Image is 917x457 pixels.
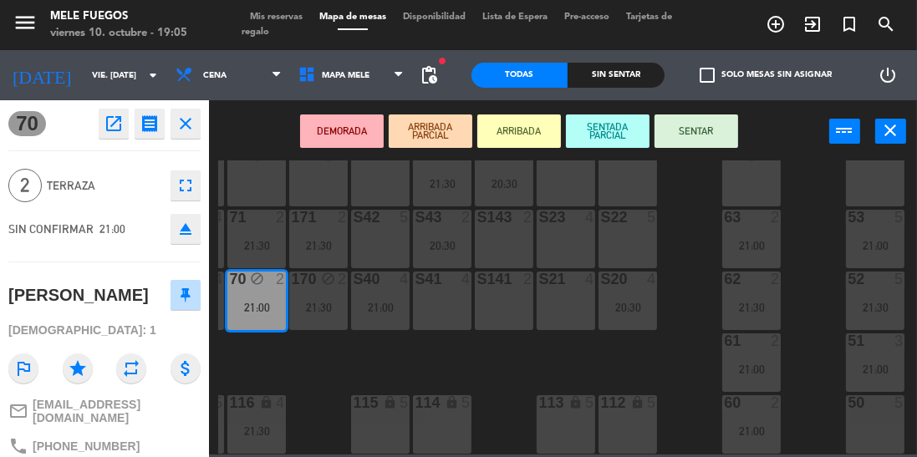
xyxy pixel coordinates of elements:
[413,178,471,190] div: 21:30
[250,272,264,286] i: block
[338,148,348,163] div: 2
[476,272,477,287] div: S141
[461,395,471,410] div: 5
[839,14,859,34] i: turned_in_not
[894,272,904,287] div: 5
[848,210,848,225] div: 53
[8,353,38,383] i: outlined_flag
[630,395,644,409] i: lock
[471,63,568,88] div: Todas
[291,272,292,287] div: 170
[538,395,539,410] div: 113
[538,272,539,287] div: S21
[538,210,539,225] div: S23
[894,148,904,163] div: 5
[351,302,410,313] div: 21:00
[140,114,160,134] i: receipt
[8,398,201,424] a: mail_outline[EMAIL_ADDRESS][DOMAIN_NAME]
[523,210,533,225] div: 2
[289,302,348,313] div: 21:30
[276,148,286,163] div: 4
[400,395,410,410] div: 5
[291,148,292,163] div: 172
[461,272,471,287] div: 4
[722,302,781,313] div: 21:30
[766,14,786,34] i: add_circle_outline
[338,210,348,225] div: 2
[875,119,906,144] button: close
[104,114,124,134] i: open_in_new
[395,13,474,22] span: Disponibilidad
[13,10,38,35] i: menu
[47,176,162,195] span: TERRAZA
[566,114,650,148] button: SENTADA PARCIAL
[475,178,533,190] div: 20:30
[227,240,286,251] div: 21:30
[568,63,665,88] div: Sin sentar
[171,214,201,244] button: eject
[700,68,715,83] span: check_box_outline_blank
[227,302,286,313] div: 21:00
[135,109,165,139] button: receipt
[33,398,201,424] span: [EMAIL_ADDRESS][DOMAIN_NAME]
[476,148,477,163] div: S145
[171,170,201,201] button: fullscreen
[338,272,348,287] div: 2
[477,114,561,148] button: ARRIBADA
[848,148,848,163] div: 54
[600,210,601,225] div: S22
[894,333,904,348] div: 3
[171,109,201,139] button: close
[203,71,227,80] span: Cena
[771,148,781,163] div: 2
[876,14,896,34] i: search
[415,272,415,287] div: S41
[8,401,28,421] i: mail_outline
[722,363,781,375] div: 21:00
[415,148,415,163] div: S45
[8,436,28,456] i: phone
[846,363,904,375] div: 21:00
[63,353,93,383] i: star
[600,148,601,163] div: S24
[438,56,448,66] span: fiber_manual_record
[474,13,556,22] span: Lista de Espera
[894,395,904,410] div: 5
[846,302,904,313] div: 21:30
[171,353,201,383] i: attach_money
[311,13,395,22] span: Mapa de mesas
[461,210,471,225] div: 2
[289,240,348,251] div: 21:30
[227,425,286,437] div: 21:30
[229,148,230,163] div: 72
[771,272,781,287] div: 2
[400,148,410,163] div: 5
[647,148,657,163] div: 5
[116,353,146,383] i: repeat
[143,65,163,85] i: arrow_drop_down
[291,210,292,225] div: 171
[599,302,657,313] div: 20:30
[276,395,286,410] div: 4
[802,14,823,34] i: exit_to_app
[176,175,196,195] i: fullscreen
[99,222,125,236] span: 21:00
[585,272,595,287] div: 4
[722,240,781,251] div: 21:00
[771,333,781,348] div: 2
[655,114,738,148] button: SENTAR
[383,395,397,409] i: lock
[8,316,201,345] div: [DEMOGRAPHIC_DATA]: 1
[242,13,311,22] span: Mis reservas
[321,272,335,286] i: block
[771,210,781,225] div: 2
[445,395,459,409] i: lock
[300,114,384,148] button: DEMORADA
